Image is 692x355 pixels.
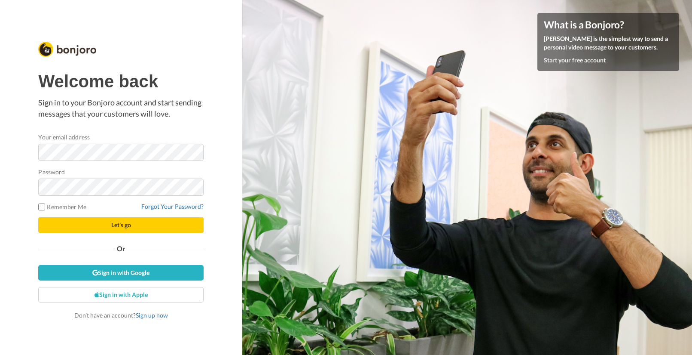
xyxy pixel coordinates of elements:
label: Your email address [38,133,89,142]
label: Password [38,167,65,176]
a: Forgot Your Password? [141,203,204,210]
h1: Welcome back [38,72,204,91]
label: Remember Me [38,202,86,211]
a: Sign in with Google [38,265,204,281]
span: Let's go [111,221,131,228]
p: [PERSON_NAME] is the simplest way to send a personal video message to your customers. [544,34,673,52]
p: Sign in to your Bonjoro account and start sending messages that your customers will love. [38,97,204,119]
button: Let's go [38,217,204,233]
a: Sign in with Apple [38,287,204,303]
a: Sign up now [136,312,168,319]
input: Remember Me [38,204,45,210]
span: Or [115,246,127,252]
a: Start your free account [544,56,606,64]
h4: What is a Bonjoro? [544,19,673,30]
span: Don’t have an account? [74,312,168,319]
